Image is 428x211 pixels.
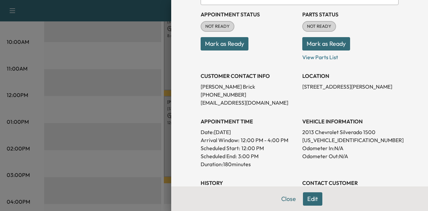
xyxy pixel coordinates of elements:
p: Scheduled End: [201,152,237,160]
h3: LOCATION [302,72,399,80]
button: Mark as Ready [302,37,350,50]
button: Mark as Ready [201,37,248,50]
span: NOT READY [201,23,234,30]
h3: Appointment Status [201,10,297,18]
button: Close [277,192,300,206]
h3: Parts Status [302,10,399,18]
p: 3:00 PM [238,152,258,160]
p: [US_VEHICLE_IDENTIFICATION_NUMBER] [302,136,399,144]
p: Duration: 180 minutes [201,160,297,168]
p: Odometer In: N/A [302,144,399,152]
span: NOT READY [303,23,335,30]
p: [PERSON_NAME] Brick [201,83,297,91]
h3: VEHICLE INFORMATION [302,117,399,125]
button: Edit [303,192,322,206]
p: 2013 Chevrolet Silverado 1500 [302,128,399,136]
p: Scheduled Start: [201,144,240,152]
p: Odometer Out: N/A [302,152,399,160]
p: Arrival Window: [201,136,297,144]
h3: CONTACT CUSTOMER [302,179,399,187]
h3: History [201,179,297,187]
p: 12:00 PM [241,144,264,152]
p: [PHONE_NUMBER] [201,91,297,99]
p: [EMAIL_ADDRESS][DOMAIN_NAME] [201,99,297,107]
h3: CUSTOMER CONTACT INFO [201,72,297,80]
p: [STREET_ADDRESS][PERSON_NAME] [302,83,399,91]
span: 12:00 PM - 4:00 PM [241,136,288,144]
h3: APPOINTMENT TIME [201,117,297,125]
p: Date: [DATE] [201,128,297,136]
p: View Parts List [302,50,399,61]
